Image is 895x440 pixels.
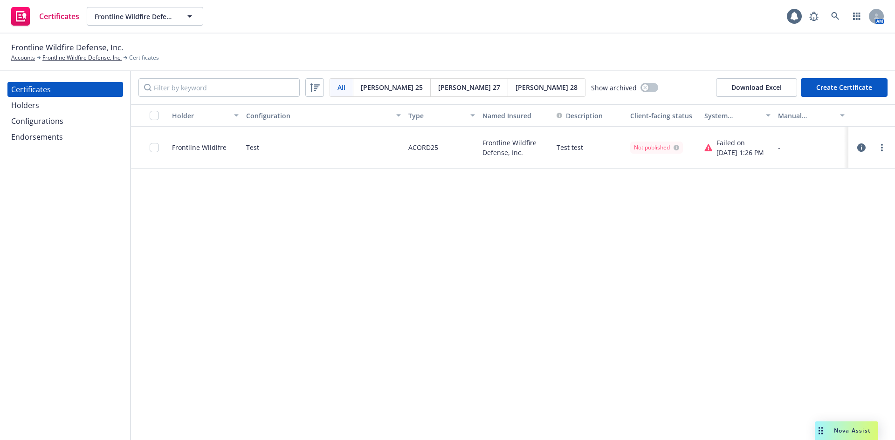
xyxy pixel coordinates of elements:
[701,104,775,127] button: System certificate last generated
[172,111,228,121] div: Holder
[11,129,63,144] div: Endorsements
[87,7,203,26] button: Frontline Wildfire Defense, Inc.
[168,104,242,127] button: Holder
[716,138,764,148] div: Failed on
[834,426,871,434] span: Nova Assist
[7,3,83,29] a: Certificates
[129,54,159,62] span: Certificates
[42,54,122,62] a: Frontline Wildfire Defense, Inc.
[95,12,175,21] span: Frontline Wildfire Defense, Inc.
[479,127,553,169] div: Frontline Wildfire Defense, Inc.
[704,111,761,121] div: System certificate last generated
[361,82,423,92] span: [PERSON_NAME] 25
[337,82,345,92] span: All
[150,143,159,152] input: Toggle Row Selected
[634,143,679,152] div: Not published
[716,148,764,157] div: [DATE] 1:26 PM
[557,142,583,152] button: Test test
[876,142,888,153] a: more
[847,7,866,26] a: Switch app
[7,98,123,113] a: Holders
[408,132,438,162] div: ACORD25
[778,142,845,152] div: -
[7,82,123,97] a: Certificates
[516,82,578,92] span: [PERSON_NAME] 28
[11,98,39,113] div: Holders
[39,13,79,20] span: Certificates
[626,104,701,127] button: Client-facing status
[778,111,834,121] div: Manual certificate last generated
[630,111,697,121] div: Client-facing status
[591,83,637,93] span: Show archived
[11,82,51,97] div: Certificates
[11,54,35,62] a: Accounts
[11,41,123,54] span: Frontline Wildfire Defense, Inc.
[815,421,878,440] button: Nova Assist
[438,82,500,92] span: [PERSON_NAME] 27
[246,132,259,162] div: Test
[405,104,479,127] button: Type
[150,111,159,120] input: Select all
[716,78,797,97] button: Download Excel
[801,78,888,97] button: Create Certificate
[482,111,549,121] div: Named Insured
[815,421,826,440] div: Drag to move
[246,111,391,121] div: Configuration
[774,104,848,127] button: Manual certificate last generated
[11,114,63,129] div: Configurations
[557,111,603,121] button: Description
[479,104,553,127] button: Named Insured
[138,78,300,97] input: Filter by keyword
[7,129,123,144] a: Endorsements
[826,7,845,26] a: Search
[408,111,465,121] div: Type
[7,114,123,129] a: Configurations
[805,7,823,26] a: Report a Bug
[172,142,227,152] div: Frontline Wildifre
[242,104,405,127] button: Configuration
